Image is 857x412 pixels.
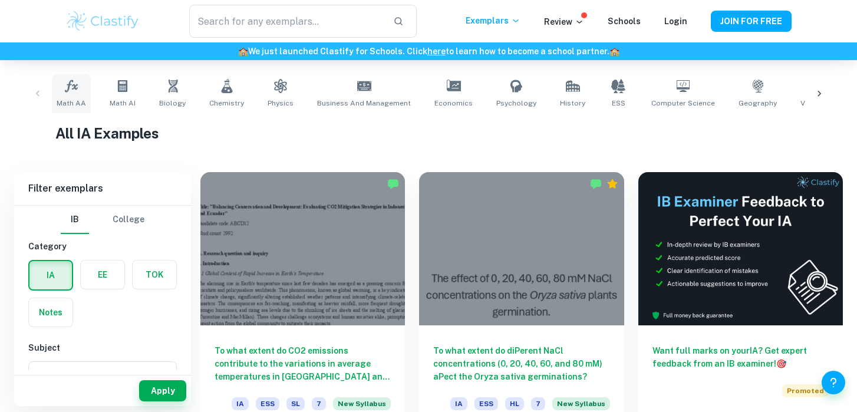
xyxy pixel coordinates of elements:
[29,298,72,327] button: Notes
[652,344,829,370] h6: Want full marks on your IA ? Get expert feedback from an IB examiner!
[496,98,536,108] span: Psychology
[474,397,498,410] span: ESS
[113,206,144,234] button: College
[664,17,687,26] a: Login
[776,359,786,368] span: 🎯
[238,47,248,56] span: 🏫
[81,261,124,289] button: EE
[61,206,89,234] button: IB
[434,98,473,108] span: Economics
[65,9,140,33] img: Clastify logo
[433,344,609,383] h6: To what extent do diPerent NaCl concentrations (0, 20, 40, 60, and 80 mM) aPect the Oryza sativa ...
[427,47,446,56] a: here
[312,397,326,410] span: 7
[189,5,384,38] input: Search for any exemplars...
[387,178,399,190] img: Marked
[466,14,520,27] p: Exemplars
[739,98,777,108] span: Geography
[607,178,618,190] div: Premium
[612,98,625,108] span: ESS
[256,397,279,410] span: ESS
[28,341,177,354] h6: Subject
[215,344,391,383] h6: To what extent do CO2 emissions contribute to the variations in average temperatures in [GEOGRAPH...
[560,98,585,108] span: History
[505,397,524,410] span: HL
[590,178,602,190] img: Marked
[209,98,244,108] span: Chemistry
[544,15,584,28] p: Review
[14,172,191,205] h6: Filter exemplars
[651,98,715,108] span: Computer Science
[61,206,144,234] div: Filter type choice
[552,397,610,410] span: New Syllabus
[609,47,619,56] span: 🏫
[29,261,72,289] button: IA
[638,172,843,325] img: Thumbnail
[133,261,176,289] button: TOK
[333,397,391,410] span: New Syllabus
[317,98,411,108] span: Business and Management
[450,397,467,410] span: IA
[822,371,845,394] button: Help and Feedback
[159,98,186,108] span: Biology
[531,397,545,410] span: 7
[57,98,86,108] span: Math AA
[2,45,855,58] h6: We just launched Clastify for Schools. Click to learn how to become a school partner.
[55,123,801,144] h1: All IA Examples
[28,240,177,253] h6: Category
[268,98,294,108] span: Physics
[711,11,792,32] button: JOIN FOR FREE
[286,397,305,410] span: SL
[139,380,186,401] button: Apply
[156,370,173,386] button: Open
[232,397,249,410] span: IA
[608,17,641,26] a: Schools
[110,98,136,108] span: Math AI
[782,384,829,397] span: Promoted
